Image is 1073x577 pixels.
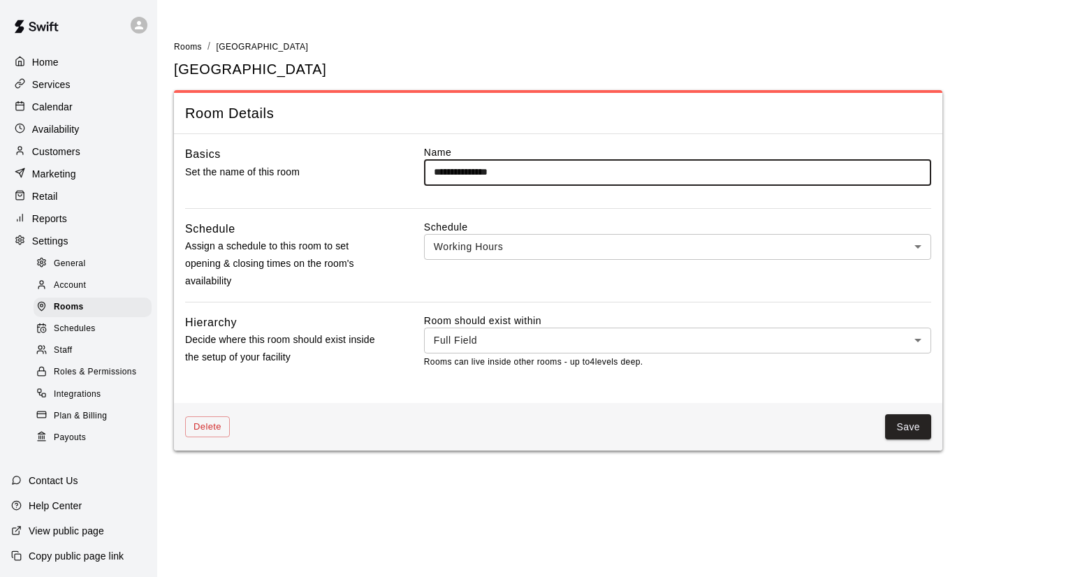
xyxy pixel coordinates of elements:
p: Reports [32,212,67,226]
a: Account [34,275,157,296]
a: Schedules [34,319,157,340]
h6: Basics [185,145,221,163]
a: Calendar [11,96,146,117]
a: Home [11,52,146,73]
a: Customers [11,141,146,162]
p: Contact Us [29,474,78,488]
p: Calendar [32,100,73,114]
p: Retail [32,189,58,203]
div: Working Hours [424,234,931,260]
span: Integrations [54,388,101,402]
button: Save [885,414,931,440]
a: Staff [34,340,157,362]
label: Schedule [424,220,931,234]
p: Home [32,55,59,69]
a: Retail [11,186,146,207]
a: Availability [11,119,146,140]
div: Staff [34,341,152,360]
nav: breadcrumb [174,39,1056,54]
span: General [54,257,86,271]
div: Rooms [34,298,152,317]
h5: [GEOGRAPHIC_DATA] [174,60,326,79]
a: Rooms [34,297,157,319]
div: Full Field [424,328,931,353]
div: Roles & Permissions [34,363,152,382]
a: Integrations [34,384,157,405]
a: Rooms [174,41,202,52]
span: Schedules [54,322,96,336]
p: Settings [32,234,68,248]
span: [GEOGRAPHIC_DATA] [216,42,308,52]
a: Plan & Billing [34,405,157,427]
span: Roles & Permissions [54,365,136,379]
p: View public page [29,524,104,538]
li: / [207,39,210,54]
label: Name [424,145,931,159]
p: Marketing [32,167,76,181]
p: Copy public page link [29,549,124,563]
div: Integrations [34,385,152,404]
div: Account [34,276,152,295]
span: Rooms [54,300,84,314]
h6: Schedule [185,220,235,238]
a: Marketing [11,163,146,184]
p: Set the name of this room [185,163,379,181]
span: Plan & Billing [54,409,107,423]
span: Rooms [174,42,202,52]
div: General [34,254,152,274]
h6: Hierarchy [185,314,237,332]
div: Payouts [34,428,152,448]
div: Plan & Billing [34,407,152,426]
a: Roles & Permissions [34,362,157,384]
p: Services [32,78,71,92]
p: Rooms can live inside other rooms - up to 4 levels deep. [424,356,931,370]
p: Availability [32,122,80,136]
label: Room should exist within [424,314,931,328]
a: Services [11,74,146,95]
button: Delete [185,416,230,438]
div: Schedules [34,319,152,339]
p: Assign a schedule to this room to set opening & closing times on the room's availability [185,238,379,291]
span: Payouts [54,431,86,445]
a: Settings [11,231,146,251]
span: Staff [54,344,72,358]
p: Decide where this room should exist inside the setup of your facility [185,331,379,366]
p: Help Center [29,499,82,513]
a: General [34,253,157,275]
a: Payouts [34,427,157,448]
span: Account [54,279,86,293]
span: Room Details [185,104,931,123]
p: Customers [32,145,80,159]
a: Reports [11,208,146,229]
